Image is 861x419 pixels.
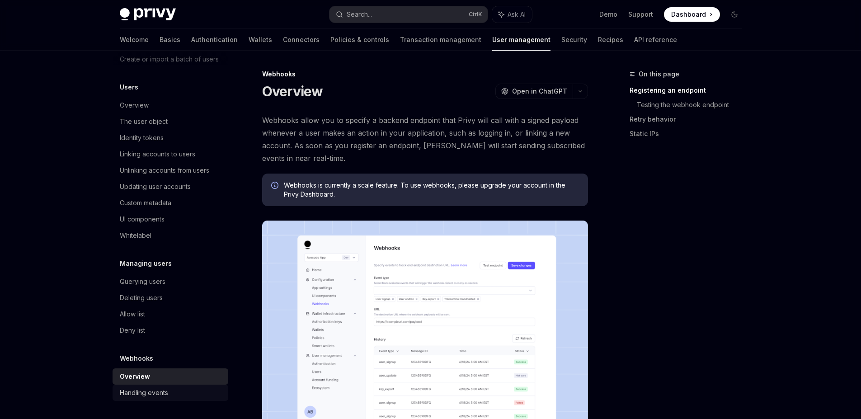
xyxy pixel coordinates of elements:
[120,353,153,364] h5: Webhooks
[120,371,150,382] div: Overview
[628,10,653,19] a: Support
[160,29,180,51] a: Basics
[630,112,749,127] a: Retry behavior
[113,273,228,290] a: Querying users
[400,29,481,51] a: Transaction management
[283,29,320,51] a: Connectors
[271,182,280,191] svg: Info
[113,97,228,113] a: Overview
[561,29,587,51] a: Security
[113,211,228,227] a: UI components
[120,230,151,241] div: Whitelabel
[113,322,228,339] a: Deny list
[634,29,677,51] a: API reference
[262,70,588,79] div: Webhooks
[495,84,573,99] button: Open in ChatGPT
[113,227,228,244] a: Whitelabel
[120,258,172,269] h5: Managing users
[637,98,749,112] a: Testing the webhook endpoint
[113,113,228,130] a: The user object
[598,29,623,51] a: Recipes
[113,130,228,146] a: Identity tokens
[469,11,482,18] span: Ctrl K
[113,368,228,385] a: Overview
[113,195,228,211] a: Custom metadata
[599,10,617,19] a: Demo
[329,6,488,23] button: Search...CtrlK
[492,6,532,23] button: Ask AI
[727,7,742,22] button: Toggle dark mode
[113,179,228,195] a: Updating user accounts
[120,181,191,192] div: Updating user accounts
[508,10,526,19] span: Ask AI
[120,276,165,287] div: Querying users
[120,214,165,225] div: UI components
[630,127,749,141] a: Static IPs
[113,306,228,322] a: Allow list
[120,132,164,143] div: Identity tokens
[120,116,168,127] div: The user object
[639,69,679,80] span: On this page
[671,10,706,19] span: Dashboard
[330,29,389,51] a: Policies & controls
[630,83,749,98] a: Registering an endpoint
[120,387,168,398] div: Handling events
[113,162,228,179] a: Unlinking accounts from users
[249,29,272,51] a: Wallets
[113,146,228,162] a: Linking accounts to users
[191,29,238,51] a: Authentication
[120,100,149,111] div: Overview
[120,82,138,93] h5: Users
[120,198,171,208] div: Custom metadata
[120,29,149,51] a: Welcome
[492,29,550,51] a: User management
[120,149,195,160] div: Linking accounts to users
[262,114,588,165] span: Webhooks allow you to specify a backend endpoint that Privy will call with a signed payload whene...
[120,292,163,303] div: Deleting users
[262,83,323,99] h1: Overview
[284,181,579,199] span: Webhooks is currently a scale feature. To use webhooks, please upgrade your account in the Privy ...
[120,309,145,320] div: Allow list
[120,325,145,336] div: Deny list
[120,165,209,176] div: Unlinking accounts from users
[113,290,228,306] a: Deleting users
[120,8,176,21] img: dark logo
[512,87,567,96] span: Open in ChatGPT
[113,385,228,401] a: Handling events
[347,9,372,20] div: Search...
[664,7,720,22] a: Dashboard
